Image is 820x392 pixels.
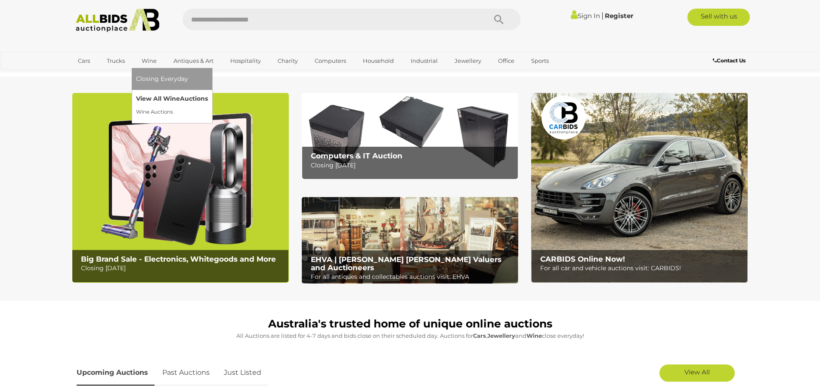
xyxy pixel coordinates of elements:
[526,332,542,339] strong: Wine
[311,160,514,171] p: Closing [DATE]
[311,151,402,160] b: Computers & IT Auction
[72,93,289,283] img: Big Brand Sale - Electronics, Whitegoods and More
[72,93,289,283] a: Big Brand Sale - Electronics, Whitegoods and More Big Brand Sale - Electronics, Whitegoods and Mo...
[601,11,603,20] span: |
[81,263,284,274] p: Closing [DATE]
[302,93,518,179] a: Computers & IT Auction Computers & IT Auction Closing [DATE]
[72,68,145,82] a: [GEOGRAPHIC_DATA]
[473,332,486,339] strong: Cars
[531,93,748,283] img: CARBIDS Online Now!
[713,56,748,65] a: Contact Us
[684,368,710,376] span: View All
[225,54,266,68] a: Hospitality
[571,12,600,20] a: Sign In
[302,93,518,179] img: Computers & IT Auction
[540,263,743,274] p: For all car and vehicle auctions visit: CARBIDS!
[659,364,735,382] a: View All
[687,9,750,26] a: Sell with us
[136,54,162,68] a: Wine
[540,255,625,263] b: CARBIDS Online Now!
[217,360,268,386] a: Just Listed
[311,272,514,282] p: For all antiques and collectables auctions visit: EHVA
[302,197,518,284] img: EHVA | Evans Hastings Valuers and Auctioneers
[477,9,520,30] button: Search
[101,54,130,68] a: Trucks
[168,54,219,68] a: Antiques & Art
[77,318,744,330] h1: Australia's trusted home of unique online auctions
[302,197,518,284] a: EHVA | Evans Hastings Valuers and Auctioneers EHVA | [PERSON_NAME] [PERSON_NAME] Valuers and Auct...
[357,54,399,68] a: Household
[405,54,443,68] a: Industrial
[526,54,554,68] a: Sports
[71,9,164,32] img: Allbids.com.au
[713,57,746,64] b: Contact Us
[272,54,303,68] a: Charity
[77,331,744,341] p: All Auctions are listed for 4-7 days and bids close on their scheduled day. Auctions for , and cl...
[492,54,520,68] a: Office
[449,54,487,68] a: Jewellery
[72,54,96,68] a: Cars
[311,255,501,272] b: EHVA | [PERSON_NAME] [PERSON_NAME] Valuers and Auctioneers
[81,255,276,263] b: Big Brand Sale - Electronics, Whitegoods and More
[605,12,633,20] a: Register
[156,360,216,386] a: Past Auctions
[77,360,155,386] a: Upcoming Auctions
[309,54,352,68] a: Computers
[487,332,515,339] strong: Jewellery
[531,93,748,283] a: CARBIDS Online Now! CARBIDS Online Now! For all car and vehicle auctions visit: CARBIDS!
